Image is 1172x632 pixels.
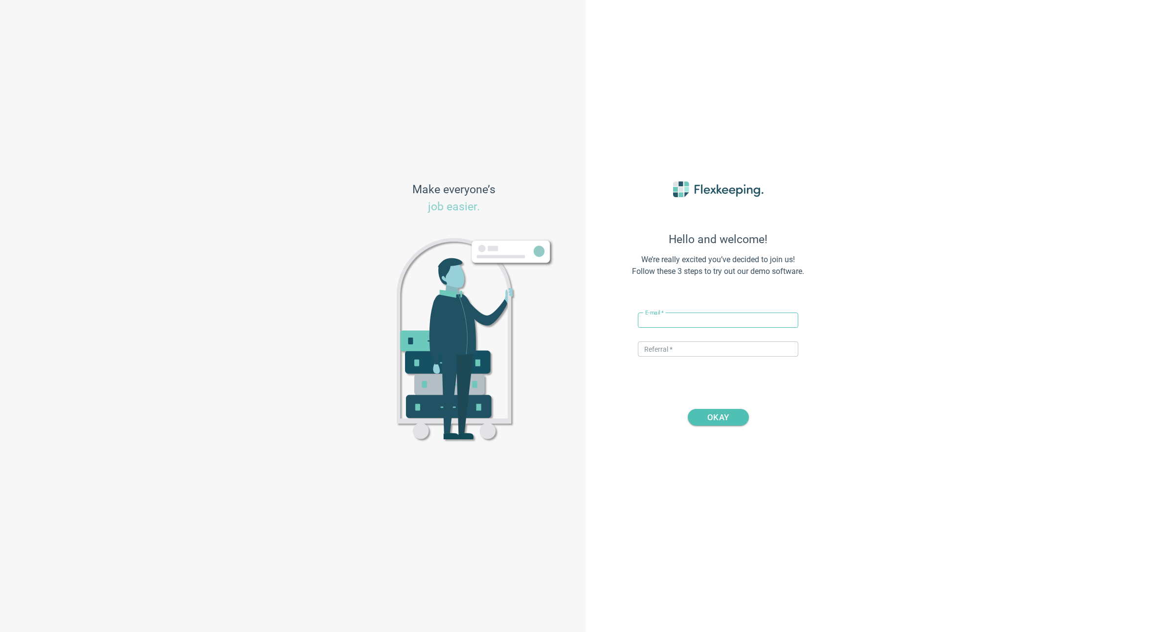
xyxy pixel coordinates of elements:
span: OKAY [707,409,729,426]
span: We’re really excited you’ve decided to join us! Follow these 3 steps to try out our demo software. [610,254,826,278]
span: Make everyone’s [412,181,496,216]
span: Hello and welcome! [610,233,826,246]
button: OKAY [688,409,749,426]
span: job easier. [428,200,480,213]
